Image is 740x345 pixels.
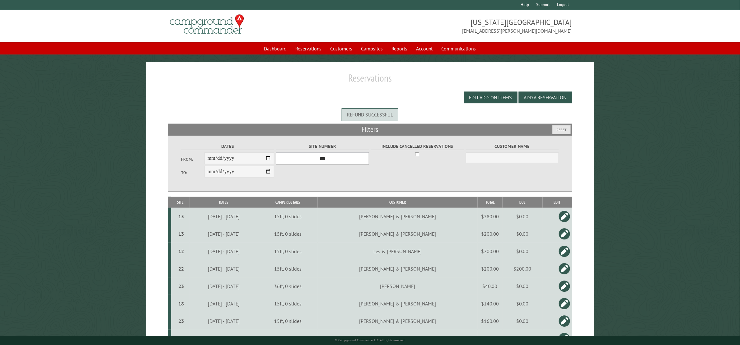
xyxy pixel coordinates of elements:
[258,243,317,260] td: 15ft, 0 slides
[478,260,503,277] td: $200.00
[503,225,543,243] td: $0.00
[503,295,543,312] td: $0.00
[327,43,356,54] a: Customers
[478,295,503,312] td: $140.00
[552,125,571,134] button: Reset
[258,225,317,243] td: 15ft, 0 slides
[174,213,189,220] div: 15
[370,17,572,35] span: [US_STATE][GEOGRAPHIC_DATA] [EMAIL_ADDRESS][PERSON_NAME][DOMAIN_NAME]
[191,318,257,324] div: [DATE] - [DATE]
[174,318,189,324] div: 23
[438,43,480,54] a: Communications
[478,312,503,330] td: $160.00
[318,260,478,277] td: [PERSON_NAME] & [PERSON_NAME]
[191,231,257,237] div: [DATE] - [DATE]
[174,283,189,289] div: 23
[168,72,572,89] h1: Reservations
[191,266,257,272] div: [DATE] - [DATE]
[181,170,204,176] label: To:
[478,277,503,295] td: $40.00
[388,43,411,54] a: Reports
[503,277,543,295] td: $0.00
[191,283,257,289] div: [DATE] - [DATE]
[190,197,258,208] th: Dates
[276,143,369,150] label: Site Number
[174,231,189,237] div: 13
[191,300,257,307] div: [DATE] - [DATE]
[543,197,572,208] th: Edit
[342,108,398,121] div: Refund successful
[181,143,274,150] label: Dates
[503,312,543,330] td: $0.00
[174,300,189,307] div: 18
[258,295,317,312] td: 15ft, 0 slides
[503,208,543,225] td: $0.00
[181,156,204,162] label: From:
[464,92,518,103] button: Edit Add-on Items
[318,243,478,260] td: Les & [PERSON_NAME]
[371,143,464,150] label: Include Cancelled Reservations
[503,243,543,260] td: $0.00
[318,208,478,225] td: [PERSON_NAME] & [PERSON_NAME]
[171,197,190,208] th: Site
[191,248,257,254] div: [DATE] - [DATE]
[318,312,478,330] td: [PERSON_NAME] & [PERSON_NAME]
[519,92,572,103] button: Add a Reservation
[168,12,246,36] img: Campground Commander
[260,43,291,54] a: Dashboard
[174,248,189,254] div: 12
[478,197,503,208] th: Total
[335,338,405,342] small: © Campground Commander LLC. All rights reserved.
[318,225,478,243] td: [PERSON_NAME] & [PERSON_NAME]
[258,197,317,208] th: Camper Details
[413,43,437,54] a: Account
[174,266,189,272] div: 22
[478,208,503,225] td: $280.00
[503,260,543,277] td: $200.00
[478,243,503,260] td: $200.00
[318,197,478,208] th: Customer
[191,213,257,220] div: [DATE] - [DATE]
[503,197,543,208] th: Due
[466,143,559,150] label: Customer Name
[258,260,317,277] td: 15ft, 0 slides
[258,312,317,330] td: 15ft, 0 slides
[358,43,387,54] a: Campsites
[258,277,317,295] td: 36ft, 0 slides
[258,208,317,225] td: 15ft, 0 slides
[478,225,503,243] td: $200.00
[318,295,478,312] td: [PERSON_NAME] & [PERSON_NAME]
[168,124,572,135] h2: Filters
[292,43,326,54] a: Reservations
[318,277,478,295] td: [PERSON_NAME]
